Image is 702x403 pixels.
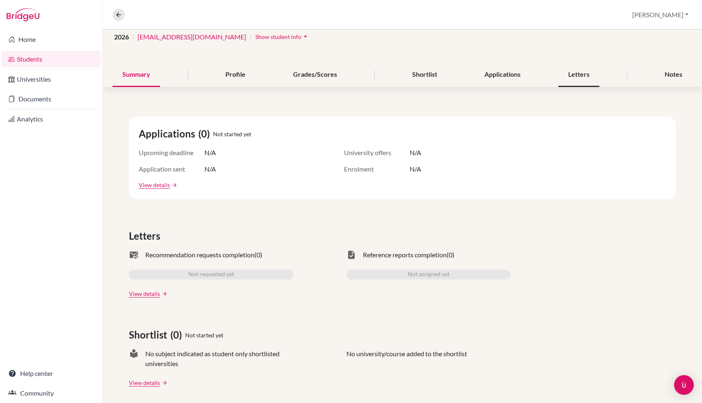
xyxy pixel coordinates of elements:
[188,270,234,279] span: Not requested yet
[114,32,129,42] span: 2026
[629,7,692,23] button: [PERSON_NAME]
[2,365,101,382] a: Help center
[170,182,177,188] a: arrow_forward
[170,327,185,342] span: (0)
[2,31,101,48] a: Home
[129,349,139,369] span: local_library
[655,63,692,87] div: Notes
[255,33,301,40] span: Show student info
[138,32,246,42] a: [EMAIL_ADDRESS][DOMAIN_NAME]
[346,349,467,369] p: No university/course added to the shortlist
[344,164,410,174] span: Enrolment
[346,250,356,260] span: task
[2,385,101,401] a: Community
[301,32,310,41] i: arrow_drop_down
[139,126,198,141] span: Applications
[363,250,447,260] span: Reference reports completion
[204,148,216,158] span: N/A
[213,130,251,138] span: Not started yet
[132,32,134,42] span: |
[410,148,421,158] span: N/A
[204,164,216,174] span: N/A
[475,63,530,87] div: Applications
[216,63,255,87] div: Profile
[402,63,447,87] div: Shortlist
[129,250,139,260] span: mark_email_read
[198,126,213,141] span: (0)
[145,349,293,369] span: No subject indicated as student only shortlisted universities
[139,148,204,158] span: Upcoming deadline
[558,63,599,87] div: Letters
[129,378,160,387] a: View details
[250,32,252,42] span: |
[344,148,410,158] span: University offers
[283,63,347,87] div: Grades/Scores
[2,111,101,127] a: Analytics
[160,380,167,386] a: arrow_forward
[185,331,223,339] span: Not started yet
[129,229,163,243] span: Letters
[2,71,101,87] a: Universities
[145,250,255,260] span: Recommendation requests completion
[2,51,101,67] a: Students
[139,164,204,174] span: Application sent
[112,63,160,87] div: Summary
[255,30,310,43] button: Show student infoarrow_drop_down
[139,181,170,189] a: View details
[160,291,167,297] a: arrow_forward
[129,289,160,298] a: View details
[255,250,262,260] span: (0)
[129,327,170,342] span: Shortlist
[674,375,694,395] div: Open Intercom Messenger
[2,91,101,107] a: Documents
[7,8,39,21] img: Bridge-U
[410,164,421,174] span: N/A
[447,250,454,260] span: (0)
[408,270,450,279] span: Not assigned yet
